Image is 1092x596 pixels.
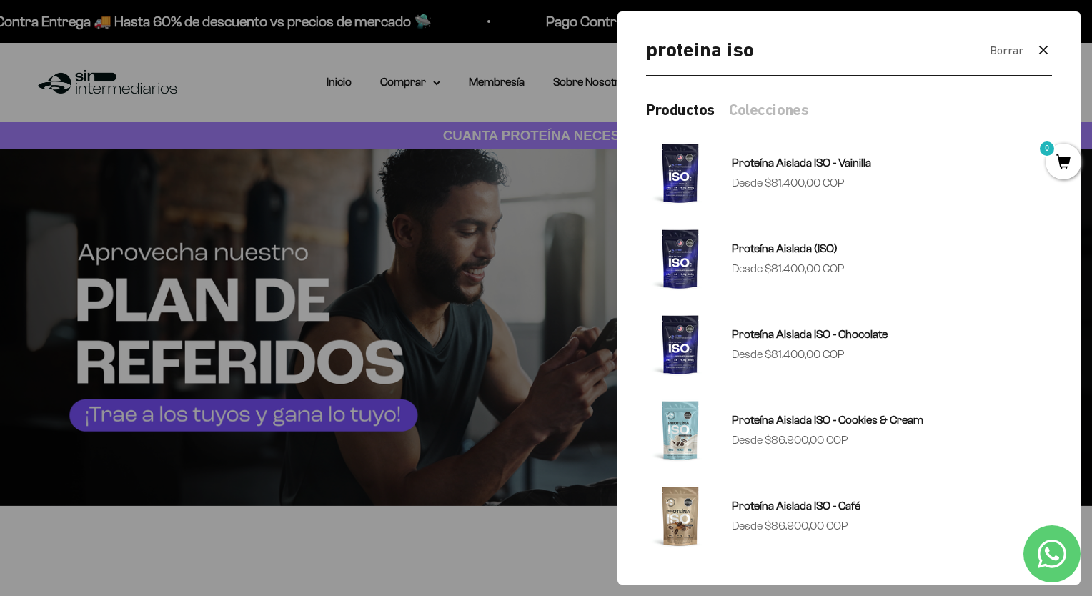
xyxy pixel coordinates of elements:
a: Proteína Aislada (ISO) Desde $81.400,00 COP [646,224,1052,293]
button: Colecciones [729,99,808,121]
a: Proteína Aislada ISO - Cookies & Cream Desde $86.900,00 COP [646,396,1052,465]
span: Proteína Aislada (ISO) [732,242,838,254]
span: Proteína Aislada ISO - Chocolate [732,328,888,340]
img: Proteína Aislada ISO - Vainilla [646,139,715,207]
a: Proteína Aislada ISO - Café Desde $86.900,00 COP [646,482,1052,550]
img: Proteína Aislada ISO - Chocolate [646,310,715,379]
span: Proteína Aislada ISO - Café [732,500,860,512]
img: Proteína Aislada ISO - Cookies & Cream [646,396,715,465]
span: Proteína Aislada ISO - Vainilla [732,157,871,169]
sale-price: Desde $81.400,00 COP [732,345,845,364]
sale-price: Desde $86.900,00 COP [732,431,848,450]
img: Proteína Aislada (ISO) [646,224,715,293]
input: Buscar [646,34,978,66]
sale-price: Desde $86.900,00 COP [732,517,848,535]
a: 0 [1046,155,1081,171]
button: Borrar [990,41,1023,60]
sale-price: Desde $81.400,00 COP [732,174,845,192]
img: Proteína Aislada ISO - Café [646,482,715,550]
a: Proteína Aislada ISO - Vainilla Desde $81.400,00 COP [646,139,1052,207]
a: Proteína Aislada ISO - Chocolate Desde $81.400,00 COP [646,310,1052,379]
mark: 0 [1038,140,1056,157]
sale-price: Desde $81.400,00 COP [732,259,845,278]
span: Proteína Aislada ISO - Cookies & Cream [732,414,923,426]
button: Productos [646,99,715,121]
